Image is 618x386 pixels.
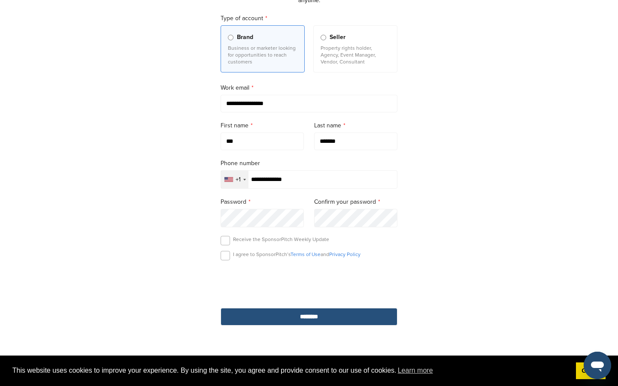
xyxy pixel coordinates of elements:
[221,159,397,168] label: Phone number
[291,251,321,257] a: Terms of Use
[233,236,329,243] p: Receive the SponsorPitch Weekly Update
[329,251,360,257] a: Privacy Policy
[397,364,434,377] a: learn more about cookies
[330,33,345,42] span: Seller
[233,251,360,258] p: I agree to SponsorPitch’s and
[321,45,390,65] p: Property rights holder, Agency, Event Manager, Vendor, Consultant
[221,14,397,23] label: Type of account
[314,197,397,207] label: Confirm your password
[221,121,304,130] label: First name
[221,197,304,207] label: Password
[584,352,611,379] iframe: Button to launch messaging window
[321,35,326,40] input: Seller Property rights holder, Agency, Event Manager, Vendor, Consultant
[314,121,397,130] label: Last name
[221,171,248,188] div: Selected country
[221,83,397,93] label: Work email
[12,364,569,377] span: This website uses cookies to improve your experience. By using the site, you agree and provide co...
[228,35,233,40] input: Brand Business or marketer looking for opportunities to reach customers
[576,362,606,380] a: dismiss cookie message
[260,270,358,296] iframe: reCAPTCHA
[228,45,297,65] p: Business or marketer looking for opportunities to reach customers
[236,177,241,183] div: +1
[237,33,253,42] span: Brand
